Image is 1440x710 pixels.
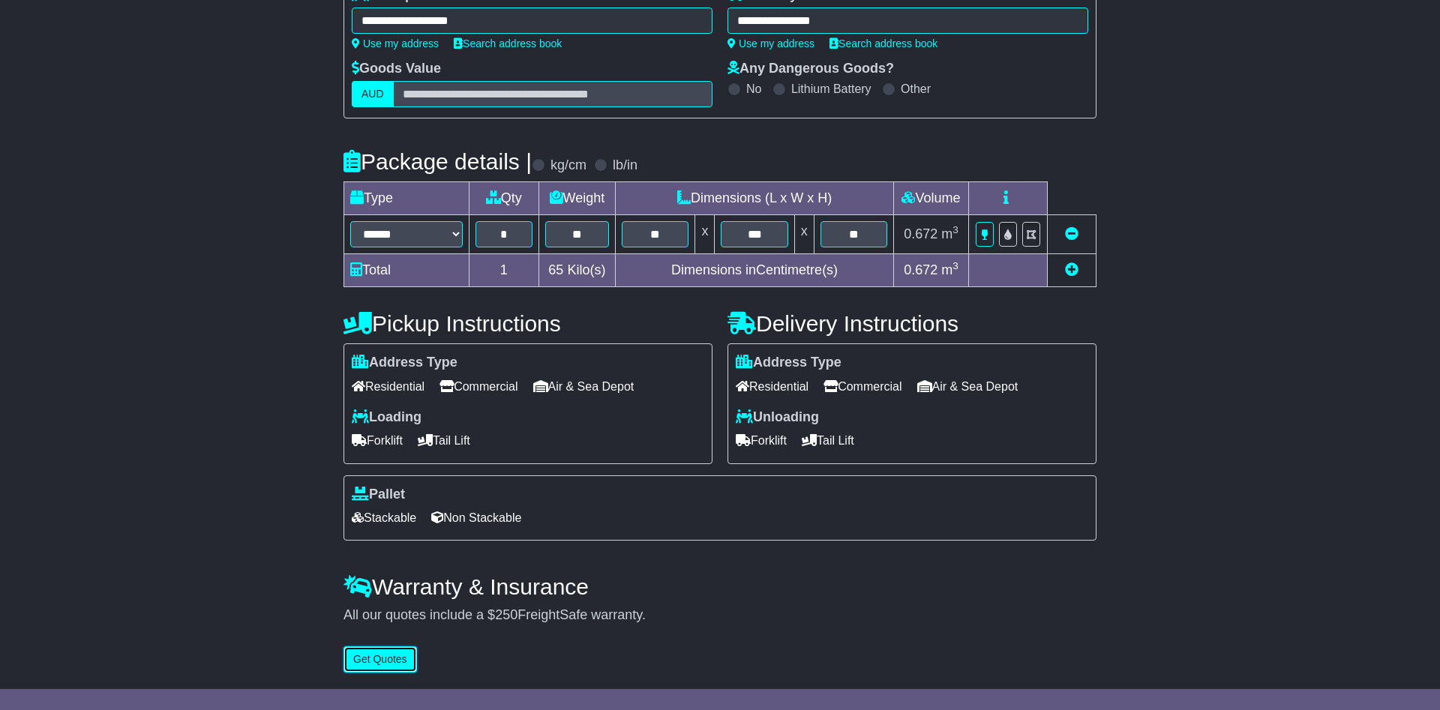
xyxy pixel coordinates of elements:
a: Use my address [727,37,814,49]
h4: Package details | [343,149,532,174]
label: Goods Value [352,61,441,77]
label: Unloading [736,409,819,426]
h4: Warranty & Insurance [343,574,1096,599]
h4: Pickup Instructions [343,311,712,336]
label: Pallet [352,487,405,503]
span: Non Stackable [431,506,521,529]
span: Tail Lift [802,429,854,452]
td: 1 [469,254,539,287]
span: Forklift [352,429,403,452]
span: Residential [736,375,808,398]
label: lb/in [613,157,637,174]
span: 250 [495,607,517,622]
td: x [695,215,715,254]
span: Commercial [823,375,901,398]
td: Dimensions (L x W x H) [616,182,894,215]
label: Address Type [736,355,841,371]
h4: Delivery Instructions [727,311,1096,336]
span: Commercial [439,375,517,398]
td: Volume [893,182,968,215]
span: Tail Lift [418,429,470,452]
span: Stackable [352,506,416,529]
label: AUD [352,81,394,107]
a: Remove this item [1065,226,1078,241]
label: Lithium Battery [791,82,871,96]
label: Any Dangerous Goods? [727,61,894,77]
a: Search address book [454,37,562,49]
label: Other [901,82,931,96]
label: Loading [352,409,421,426]
sup: 3 [952,260,958,271]
span: 0.672 [904,262,937,277]
td: Type [344,182,469,215]
span: m [941,262,958,277]
td: Kilo(s) [538,254,616,287]
label: kg/cm [550,157,586,174]
td: Weight [538,182,616,215]
td: x [794,215,814,254]
button: Get Quotes [343,646,417,673]
td: Dimensions in Centimetre(s) [616,254,894,287]
td: Qty [469,182,539,215]
label: No [746,82,761,96]
span: m [941,226,958,241]
span: 65 [548,262,563,277]
span: Residential [352,375,424,398]
div: All our quotes include a $ FreightSafe warranty. [343,607,1096,624]
sup: 3 [952,224,958,235]
span: Air & Sea Depot [533,375,634,398]
span: 0.672 [904,226,937,241]
a: Search address book [829,37,937,49]
td: Total [344,254,469,287]
span: Forklift [736,429,787,452]
span: Air & Sea Depot [917,375,1018,398]
a: Use my address [352,37,439,49]
a: Add new item [1065,262,1078,277]
label: Address Type [352,355,457,371]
